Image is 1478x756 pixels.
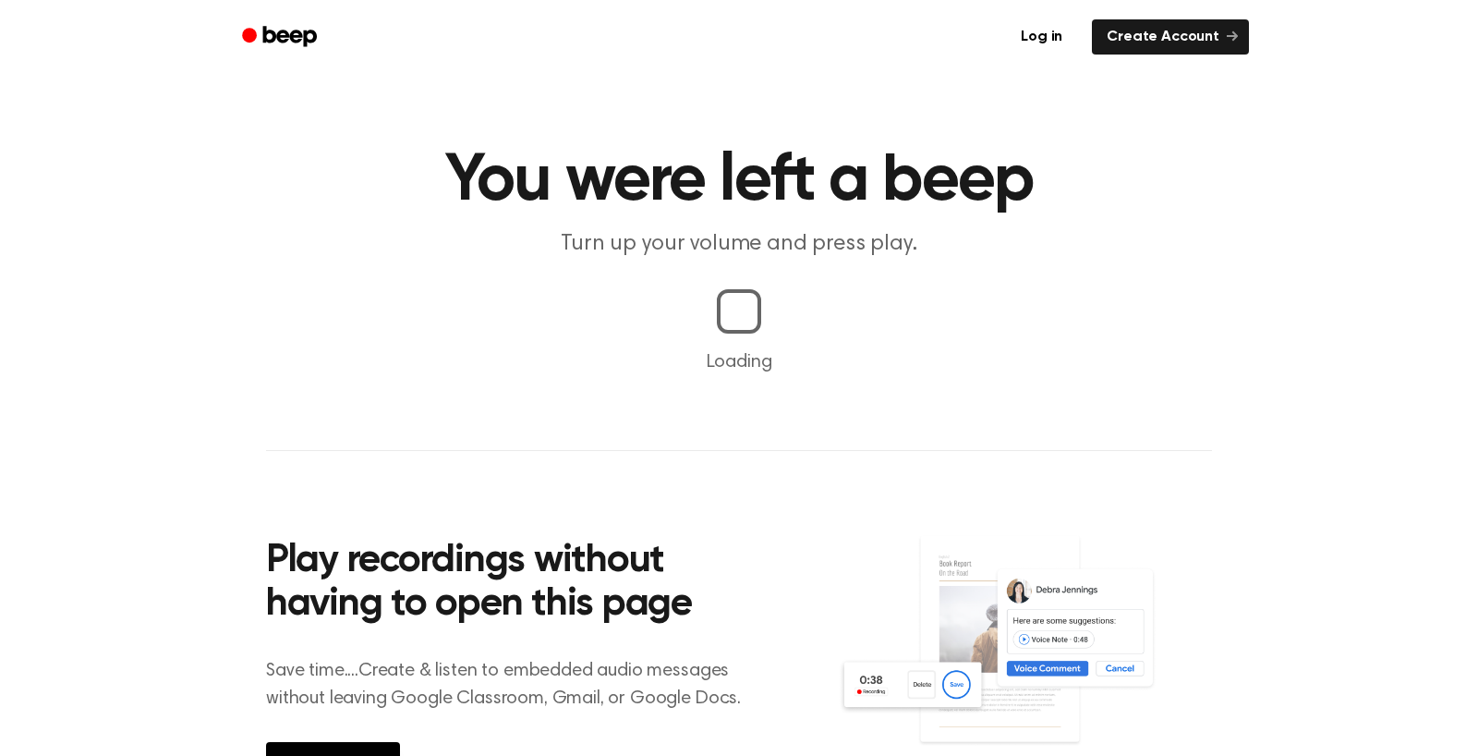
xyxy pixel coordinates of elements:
[22,348,1456,376] p: Loading
[266,657,764,713] p: Save time....Create & listen to embedded audio messages without leaving Google Classroom, Gmail, ...
[266,540,764,628] h2: Play recordings without having to open this page
[266,148,1212,214] h1: You were left a beep
[1092,19,1249,55] a: Create Account
[384,229,1094,260] p: Turn up your volume and press play.
[1002,16,1081,58] a: Log in
[229,19,333,55] a: Beep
